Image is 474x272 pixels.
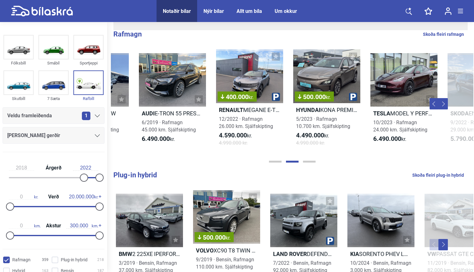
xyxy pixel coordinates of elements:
span: 500.000 [298,94,331,100]
a: TeslaMODEL Y PERFORMANCE10/2023 · Rafmagn24.000 km. Sjálfskipting6.490.000kr. [370,49,437,152]
span: kr. [296,132,329,139]
span: Veldu framleiðenda [7,111,52,120]
span: kr. [226,235,231,241]
a: Um okkur [275,8,297,14]
div: 7 Sæta [38,95,69,102]
span: kr. [9,194,38,200]
b: Audi [142,110,155,117]
div: Skutbíll [3,95,34,102]
h2: XC90 T8 TWIN ENGINE INSCRIPTION [193,247,260,254]
span: km. [9,223,41,229]
b: Land Rover [273,251,307,257]
h2: SORENTO PHEV LUXURY [347,250,414,258]
span: Plug-in hybrid [61,257,88,263]
span: Verð [47,194,60,199]
span: Árgerð [44,165,63,170]
span: 9/2019 · Bensín, Rafmagn 110.000 km. Sjálfskipting [196,257,254,270]
h2: MEGANE E-TECH ICONIC 60KWH [216,106,283,114]
span: 5/2023 · Rafmagn 10.700 km. Sjálfskipting [296,116,350,129]
span: 1 [82,112,90,120]
div: Smábíl [38,59,69,67]
span: Akstur [44,223,63,228]
button: Page 2 [286,161,299,163]
a: 500.000kr.HyundaiKONA PREMIUM 64 KWH5/2023 · Rafmagn10.700 km. Sjálfskipting4.490.000kr.4.990.000... [293,49,360,152]
b: 4.590.000 [219,131,247,139]
b: 6.490.000 [373,135,401,142]
b: Skoda [450,110,469,117]
span: kr. [69,194,98,200]
b: VW [427,251,436,257]
a: AudiE-TRON 55 PRESTIGE6/2019 · Rafmagn45.000 km. Sjálfskipting6.490.000kr. [139,49,206,152]
button: Page 3 [303,161,316,163]
span: Rafmagn [12,257,31,263]
b: 6.490.000 [142,135,170,142]
span: 500.000 [198,234,231,241]
div: Sportjeppi [73,59,104,67]
a: Skoða fleiri plug-in hybrid [412,171,464,179]
span: kr. [219,132,252,139]
span: [PERSON_NAME] gerðir [7,131,60,140]
b: Renault [219,107,243,113]
b: Tesla [373,110,390,117]
button: Previous [430,98,439,109]
span: 6/2019 · Rafmagn 45.000 km. Sjálfskipting [142,119,196,133]
h2: 2 225XE IPERFORMANCE [116,250,183,258]
span: km. [66,223,98,229]
button: Next [438,239,448,250]
h2: MODEL Y PERFORMANCE [370,110,437,117]
button: Next [438,98,448,109]
span: kr. [373,135,406,143]
span: 400.000 [221,94,254,100]
b: Volvo [196,247,214,254]
div: Rafbíll [73,95,104,102]
h2: DEFENDER HSE X-DYNAMIC [270,250,337,258]
a: Nýir bílar [203,8,224,14]
a: Allt um bíla [237,8,262,14]
b: Rafmagn [113,30,142,38]
h2: E-TRON 55 PRESTIGE [139,110,206,117]
span: kr. [326,94,331,100]
span: 12/2022 · Rafmagn 26.000 km. Sjálfskipting [219,116,273,129]
b: Hyundai [296,107,320,113]
button: Previous [430,239,439,250]
b: 4.490.000 [296,131,324,139]
a: Notaðir bílar [163,8,191,14]
span: 218 [97,257,104,263]
img: user-login.svg [445,7,452,15]
span: 4.990.000 kr. [296,139,325,147]
b: Kia [350,251,359,257]
h2: KONA PREMIUM 64 KWH [293,106,360,114]
div: Fólksbíll [3,59,34,67]
b: BMW [119,251,132,257]
span: 4.990.000 kr. [219,139,248,147]
b: Plug-in hybrid [113,171,157,179]
span: kr. [248,94,254,100]
span: 359 [42,257,49,263]
span: 10/2023 · Rafmagn 24.000 km. Sjálfskipting [373,119,427,133]
a: 400.000kr.RenaultMEGANE E-TECH ICONIC 60KWH12/2022 · Rafmagn26.000 km. Sjálfskipting4.590.000kr.4... [216,49,283,152]
span: kr. [142,135,175,143]
button: Page 1 [269,161,282,163]
a: Skoða fleiri rafmagn [423,30,464,38]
